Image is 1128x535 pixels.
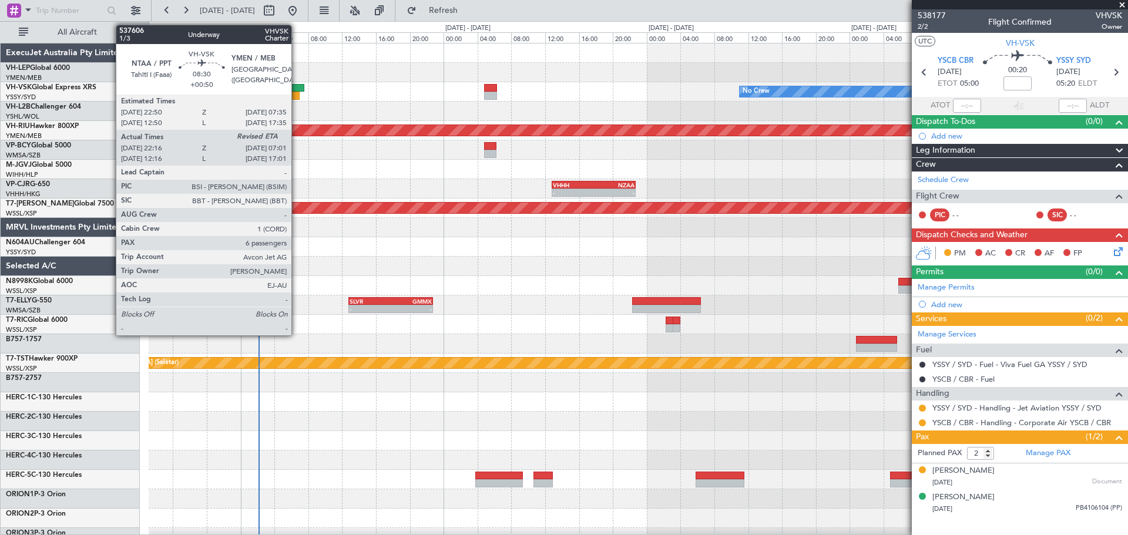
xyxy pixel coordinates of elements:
span: 2/2 [918,22,946,32]
label: Planned PAX [918,447,962,459]
div: 16:00 [782,32,816,43]
a: HERC-3C-130 Hercules [6,433,82,440]
div: 04:00 [274,32,308,43]
span: CR [1015,248,1025,260]
a: YSSY / SYD - Handling - Jet Aviation YSSY / SYD [932,403,1102,413]
span: N8998K [6,278,33,285]
span: (1/2) [1086,430,1103,443]
input: Trip Number [36,2,103,19]
span: [DATE] [938,66,962,78]
span: HERC-3 [6,433,31,440]
span: B757-2 [6,375,29,382]
a: YSSY/SYD [6,248,36,257]
span: HERC-5 [6,472,31,479]
div: Add new [931,131,1122,141]
span: T7-TST [6,355,29,362]
div: 08:00 [511,32,545,43]
a: VH-LEPGlobal 6000 [6,65,70,72]
span: ETOT [938,78,957,90]
a: YSSY/SYD [6,93,36,102]
span: [DATE] [1056,66,1080,78]
span: ORION2 [6,510,34,517]
div: Add new [931,300,1122,309]
span: ALDT [1090,100,1109,112]
span: Dispatch To-Dos [916,115,975,129]
span: Document [1092,477,1122,487]
span: Dispatch Checks and Weather [916,228,1028,242]
a: YSCB / CBR - Fuel [932,374,995,384]
div: [DATE] - [DATE] [649,23,694,33]
span: Crew [916,158,936,171]
span: [DATE] [932,504,952,513]
a: VH-VSKGlobal Express XRS [6,84,96,91]
a: VHHH/HKG [6,190,41,198]
div: - [553,189,594,196]
span: 05:20 [1056,78,1075,90]
span: AF [1045,248,1054,260]
span: Pax [916,430,929,444]
div: 20:00 [410,32,444,43]
a: T7-[PERSON_NAME]Global 7500 [6,200,114,207]
a: YMEN/MEB [6,73,42,82]
div: 08:00 [308,32,343,43]
a: VP-BCYGlobal 5000 [6,142,71,149]
div: SIC [1048,208,1067,221]
a: Manage PAX [1026,447,1070,459]
span: (0/2) [1086,312,1103,324]
button: UTC [915,36,935,46]
a: WIHH/HLP [6,170,38,179]
a: ORION1P-3 Orion [6,491,66,498]
a: N8998KGlobal 6000 [6,278,73,285]
button: Refresh [401,1,472,20]
div: 00:00 [241,32,275,43]
div: 16:00 [579,32,613,43]
span: ORION1 [6,491,34,498]
span: (0/0) [1086,265,1103,278]
span: All Aircraft [31,28,124,36]
span: (0/0) [1086,115,1103,127]
span: T7-ELLY [6,297,32,304]
a: YSCB / CBR - Handling - Corporate Air YSCB / CBR [932,418,1111,428]
div: SLVR [350,298,391,305]
div: [PERSON_NAME] [932,492,995,503]
div: 08:00 [714,32,748,43]
span: VP-CJR [6,181,30,188]
a: YMEN/MEB [6,132,42,140]
a: WSSL/XSP [6,325,37,334]
span: M-JGVJ [6,161,32,169]
span: HERC-1 [6,394,31,401]
div: Flight Confirmed [988,16,1052,28]
div: 12:00 [748,32,783,43]
div: [DATE] - [DATE] [243,23,288,33]
a: B757-1757 [6,336,42,343]
span: PB4106104 (PP) [1076,503,1122,513]
div: No Crew [743,83,770,100]
span: Fuel [916,344,932,357]
a: T7-TSTHawker 900XP [6,355,78,362]
a: WSSL/XSP [6,209,37,218]
a: WSSL/XSP [6,364,37,373]
a: VP-CJRG-650 [6,181,50,188]
div: - [350,305,391,312]
span: [DATE] [932,478,952,487]
span: FP [1073,248,1082,260]
span: Handling [916,387,949,401]
span: VH-RIU [6,123,30,130]
div: 12:00 [545,32,579,43]
a: VH-L2BChallenger 604 [6,103,81,110]
div: - - [1070,210,1096,220]
div: 04:00 [478,32,512,43]
a: HERC-2C-130 Hercules [6,413,82,420]
span: Owner [1096,22,1122,32]
div: NZAA [594,181,635,189]
div: 04:00 [680,32,714,43]
a: T7-ELLYG-550 [6,297,52,304]
span: PM [954,248,966,260]
span: AC [985,248,996,260]
span: T7-RIC [6,317,28,324]
a: HERC-4C-130 Hercules [6,452,82,459]
a: N604AUChallenger 604 [6,239,85,246]
span: B757-1 [6,336,29,343]
a: HERC-5C-130 Hercules [6,472,82,479]
a: Schedule Crew [918,174,969,186]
